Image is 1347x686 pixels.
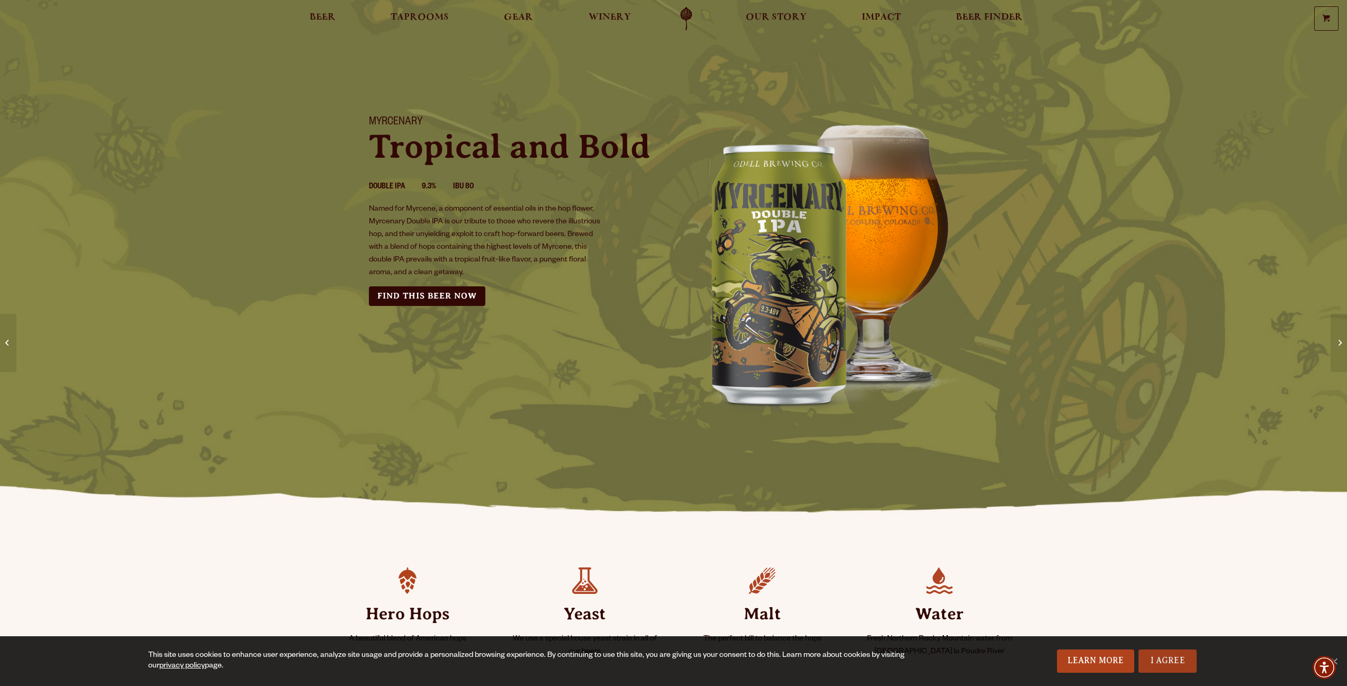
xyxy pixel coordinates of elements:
[1057,649,1135,673] a: Learn More
[497,7,540,31] a: Gear
[1138,649,1197,673] a: I Agree
[369,116,661,130] h1: Myrcenary
[369,130,661,164] p: Tropical and Bold
[332,594,484,633] strong: Hero Hops
[453,180,491,194] li: IBU 80
[686,594,838,633] strong: Malt
[369,180,422,194] li: Double IPA
[504,13,533,22] span: Gear
[746,13,807,22] span: Our Story
[509,594,661,633] strong: Yeast
[666,7,706,31] a: Odell Home
[369,203,603,279] p: Named for Myrcene, a component of essential oils in the hop flower, Myrcenary Double IPA is our t...
[862,13,901,22] span: Impact
[956,13,1023,22] span: Beer Finder
[391,13,449,22] span: Taprooms
[1313,656,1336,679] div: Accessibility Menu
[303,7,342,31] a: Beer
[509,633,661,658] p: We use a special house yeast strain in all of our beers
[369,286,485,306] a: Find this Beer Now
[949,7,1029,31] a: Beer Finder
[422,180,453,194] li: 9.3%
[686,633,838,646] p: The perfect bill to balance the hops
[384,7,456,31] a: Taprooms
[310,13,336,22] span: Beer
[855,7,908,31] a: Impact
[148,651,925,672] div: This site uses cookies to enhance user experience, analyze site usage and provide a personalized ...
[864,633,1016,658] p: Fresh Northern Rocky Mountain water from [GEOGRAPHIC_DATA] la Poudre River
[739,7,813,31] a: Our Story
[332,633,484,646] p: A beautiful blend of American hops
[582,7,638,31] a: Winery
[864,594,1016,633] strong: Water
[589,13,631,22] span: Winery
[159,662,205,671] a: privacy policy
